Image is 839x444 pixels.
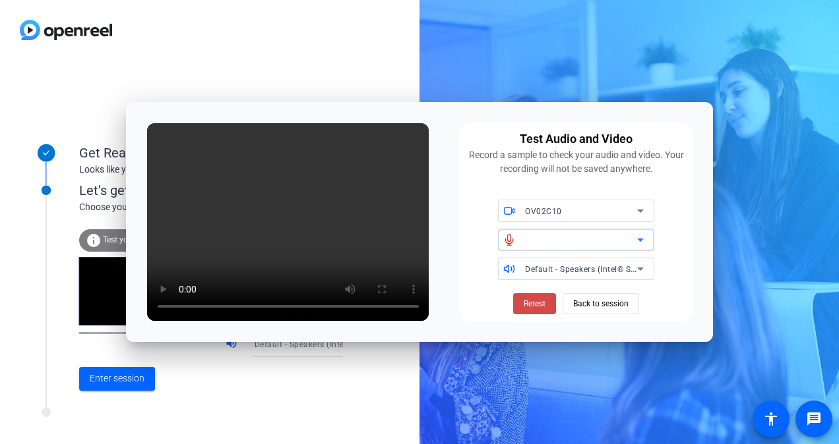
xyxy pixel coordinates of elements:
[525,207,562,216] span: OV02C10
[513,293,556,314] button: Retest
[467,148,685,176] div: Record a sample to check your audio and video. Your recording will not be saved anywhere.
[763,411,779,427] mat-icon: accessibility
[524,298,545,310] span: Retest
[79,180,370,200] div: Let's get connected.
[79,200,370,214] div: Choose your settings
[525,264,834,274] span: Default - Speakers (Intel® Smart Sound Technology for MIPI SoundWire® Audio)
[225,337,241,352] mat-icon: volume_up
[255,339,563,349] span: Default - Speakers (Intel® Smart Sound Technology for MIPI SoundWire® Audio)
[79,163,343,177] div: Looks like you've been invited to join
[573,291,629,316] span: Back to session
[520,130,633,148] div: Test Audio and Video
[79,143,343,163] div: Get Ready!
[806,411,822,427] mat-icon: message
[86,233,102,248] mat-icon: info
[90,372,144,385] span: Enter session
[563,293,639,314] button: Back to session
[103,235,195,244] span: Test your audio and video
